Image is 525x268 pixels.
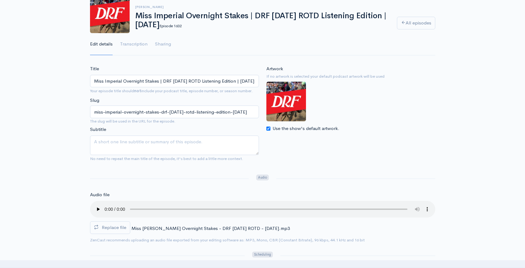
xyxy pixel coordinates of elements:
a: All episodes [397,17,435,29]
span: Scheduling [252,252,273,257]
label: Title [90,65,99,72]
strong: not [134,88,141,93]
span: Audio [256,175,269,180]
a: Sharing [155,33,171,55]
small: ZenCast recommends uploading an audio file exported from your editing software as: MP3, Mono, CBR... [90,237,365,243]
small: Episode 1632 [159,23,182,28]
label: Slug [90,97,99,104]
label: Use the show's default artwork. [273,125,339,132]
input: What is the episode's title? [90,75,259,88]
small: If no artwork is selected your default podcast artwork will be used [266,73,435,80]
h1: Miss Imperial Overnight Stakes | DRF [DATE] ROTD Listening Edition | [DATE] [135,11,389,29]
label: Artwork [266,65,283,72]
a: Transcription [120,33,148,55]
h6: [PERSON_NAME] [135,5,389,9]
label: Audio file [90,191,110,198]
small: The slug will be used in the URL for the episode. [90,118,259,124]
span: Replace file [102,224,126,230]
label: Subtitle [90,126,106,133]
a: Edit details [90,33,113,55]
small: No need to repeat the main title of the episode, it's best to add a little more context. [90,156,243,161]
input: title-of-episode [90,106,259,118]
small: Your episode title should include your podcast title, episode number, or season number. [90,88,253,93]
span: Miss [PERSON_NAME] Overnight Stakes - DRF [DATE] ROTD - [DATE].mp3 [131,225,290,231]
